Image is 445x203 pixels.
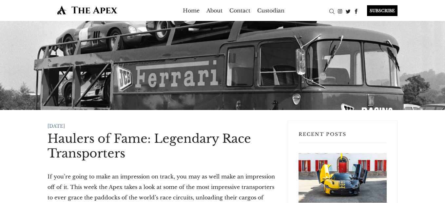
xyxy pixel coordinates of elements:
a: Instagram [336,8,344,14]
img: The Apex by Custodian [48,5,127,15]
a: Facebook [352,8,360,14]
a: Contact [229,5,250,16]
div: SUBSCRIBE [367,5,397,16]
a: Twitter [344,8,352,14]
a: Home [183,5,200,16]
h1: Haulers of Fame: Legendary Race Transporters [48,131,277,161]
a: Custodian [257,5,284,16]
a: About [206,5,222,16]
h3: Recent Posts [299,131,387,143]
a: Monterey Car Week 2025: Ferrari Leads Record-Breaking Auctions with $432.8 Million in Sales [299,153,387,203]
a: Search [328,8,336,14]
a: SUBSCRIBE [360,5,397,16]
time: [DATE] [48,123,65,129]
